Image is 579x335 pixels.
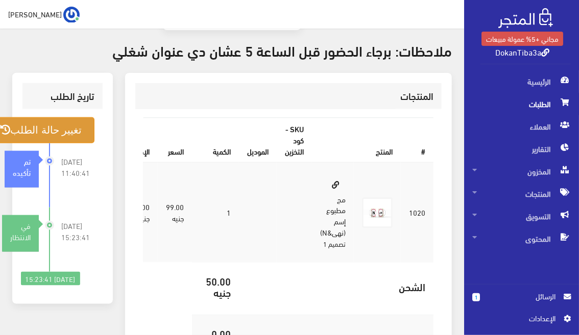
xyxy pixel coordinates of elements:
span: المنتجات [472,183,571,205]
a: مجاني +5% عمولة مبيعات [481,32,563,46]
a: DokanTiba3a [495,44,549,59]
th: الموديل [239,118,277,162]
span: الرسائل [488,291,556,302]
h3: تاريخ الطلب [31,91,94,101]
a: الرئيسية [464,70,579,93]
a: الطلبات [464,93,579,115]
img: ... [63,7,80,23]
span: الرئيسية [472,70,571,93]
th: SKU - كود التخزين [277,118,312,162]
th: السعر [158,118,192,162]
iframe: Drift Widget Chat Controller [12,265,51,304]
a: اﻹعدادات [472,313,571,329]
img: . [498,8,553,28]
a: ... [PERSON_NAME] [8,6,80,22]
td: 1020 [401,162,433,262]
span: [PERSON_NAME] [8,8,62,20]
a: المنتجات [464,183,579,205]
td: 1 [192,162,239,262]
h3: ملاحظات: برجاء الحضور قبل الساعة 5 عشان دي عنوان شغلي [12,42,452,58]
th: الكمية [192,118,239,162]
td: 99.00 جنيه [158,162,192,262]
th: # [401,118,433,162]
strong: تم تأكيده [13,156,31,178]
h5: الشحن [247,281,425,292]
span: العملاء [472,115,571,138]
a: المخزون [464,160,579,183]
h3: المنتجات [143,91,433,101]
th: المنتج [312,118,401,162]
h5: 50.00 جنيه [200,275,231,298]
span: المحتوى [472,227,571,250]
span: الطلبات [472,93,571,115]
div: في الانتظار [2,220,39,243]
span: 1 [472,293,480,301]
small: تصميم 1 [323,238,346,250]
a: 1 الرسائل [472,291,571,313]
span: [DATE] 15:23:41 [61,220,95,243]
span: المخزون [472,160,571,183]
span: [DATE] 11:40:41 [61,156,95,178]
span: التسويق [472,205,571,227]
a: التقارير [464,138,579,160]
span: التقارير [472,138,571,160]
a: العملاء [464,115,579,138]
a: المحتوى [464,227,579,250]
td: مج مطبوع إسم (نهى&N) [312,162,354,262]
span: اﻹعدادات [480,313,555,324]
